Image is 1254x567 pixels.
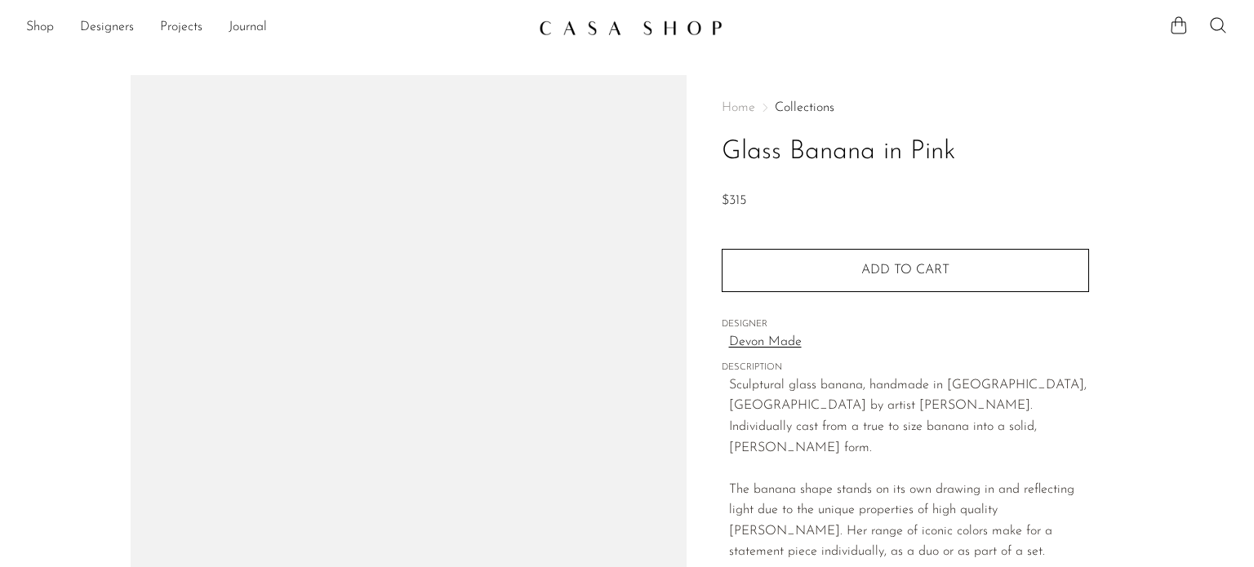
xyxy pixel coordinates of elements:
[722,131,1089,173] h1: Glass Banana in Pink
[861,264,949,277] span: Add to cart
[722,249,1089,291] button: Add to cart
[775,101,834,114] a: Collections
[729,480,1089,563] div: The banana shape stands on its own drawing in and reflecting light due to the unique properties o...
[229,17,267,38] a: Journal
[26,14,526,42] ul: NEW HEADER MENU
[722,317,1089,332] span: DESIGNER
[80,17,134,38] a: Designers
[722,194,746,207] span: $315
[722,361,1089,375] span: DESCRIPTION
[722,101,755,114] span: Home
[26,14,526,42] nav: Desktop navigation
[722,101,1089,114] nav: Breadcrumbs
[729,332,1089,353] a: Devon Made
[26,17,54,38] a: Shop
[729,375,1089,480] div: Sculptural glass banana, handmade in [GEOGRAPHIC_DATA], [GEOGRAPHIC_DATA] by artist [PERSON_NAME]...
[160,17,202,38] a: Projects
